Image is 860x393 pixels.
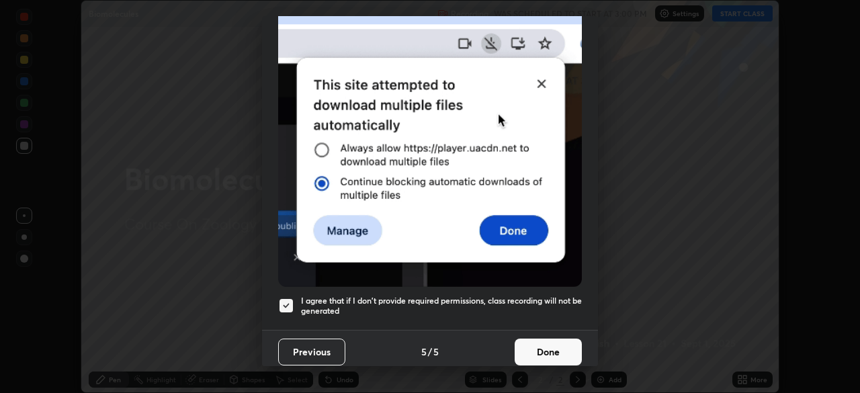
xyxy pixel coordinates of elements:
h4: 5 [421,345,427,359]
button: Previous [278,339,345,365]
h4: 5 [433,345,439,359]
h4: / [428,345,432,359]
h5: I agree that if I don't provide required permissions, class recording will not be generated [301,296,582,316]
button: Done [515,339,582,365]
